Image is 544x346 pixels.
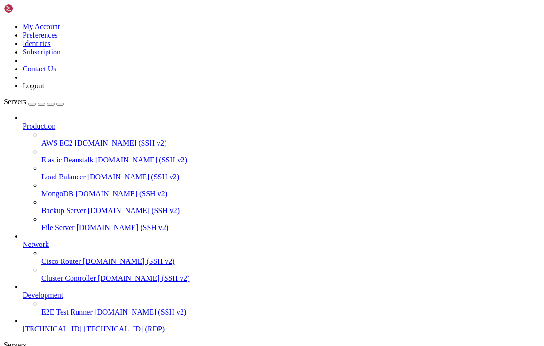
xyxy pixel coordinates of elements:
[23,283,540,316] li: Development
[41,207,540,215] a: Backup Server [DOMAIN_NAME] (SSH v2)
[41,164,540,181] li: Load Balancer [DOMAIN_NAME] (SSH v2)
[41,156,540,164] a: Elastic Beanstalk [DOMAIN_NAME] (SSH v2)
[23,325,540,333] a: [TECHNICAL_ID] [TECHNICAL_ID] (RDP)
[41,223,75,231] span: File Server
[23,39,51,47] a: Identities
[23,325,82,333] span: [TECHNICAL_ID]
[41,223,540,232] a: File Server [DOMAIN_NAME] (SSH v2)
[4,4,58,13] img: Shellngn
[41,173,540,181] a: Load Balancer [DOMAIN_NAME] (SSH v2)
[95,308,187,316] span: [DOMAIN_NAME] (SSH v2)
[88,207,180,215] span: [DOMAIN_NAME] (SSH v2)
[41,139,540,147] a: AWS EC2 [DOMAIN_NAME] (SSH v2)
[23,122,540,131] a: Production
[41,257,81,265] span: Cisco Router
[75,190,167,198] span: [DOMAIN_NAME] (SSH v2)
[23,122,55,130] span: Production
[41,308,93,316] span: E2E Test Runner
[41,190,540,198] a: MongoDB [DOMAIN_NAME] (SSH v2)
[23,31,58,39] a: Preferences
[23,65,56,73] a: Contact Us
[23,82,44,90] a: Logout
[41,274,540,283] a: Cluster Controller [DOMAIN_NAME] (SSH v2)
[77,223,169,231] span: [DOMAIN_NAME] (SSH v2)
[23,23,60,31] a: My Account
[75,139,167,147] span: [DOMAIN_NAME] (SSH v2)
[23,232,540,283] li: Network
[87,173,180,181] span: [DOMAIN_NAME] (SSH v2)
[23,316,540,333] li: [TECHNICAL_ID] [TECHNICAL_ID] (RDP)
[98,274,190,282] span: [DOMAIN_NAME] (SSH v2)
[23,291,540,300] a: Development
[95,156,188,164] span: [DOMAIN_NAME] (SSH v2)
[23,48,61,56] a: Subscription
[41,181,540,198] li: MongoDB [DOMAIN_NAME] (SSH v2)
[41,139,73,147] span: AWS EC2
[41,190,73,198] span: MongoDB
[41,198,540,215] li: Backup Server [DOMAIN_NAME] (SSH v2)
[41,147,540,164] li: Elastic Beanstalk [DOMAIN_NAME] (SSH v2)
[41,215,540,232] li: File Server [DOMAIN_NAME] (SSH v2)
[41,308,540,316] a: E2E Test Runner [DOMAIN_NAME] (SSH v2)
[41,156,94,164] span: Elastic Beanstalk
[23,114,540,232] li: Production
[41,300,540,316] li: E2E Test Runner [DOMAIN_NAME] (SSH v2)
[41,131,540,147] li: AWS EC2 [DOMAIN_NAME] (SSH v2)
[23,291,63,299] span: Development
[84,325,165,333] span: [TECHNICAL_ID] (RDP)
[41,274,96,282] span: Cluster Controller
[41,207,86,215] span: Backup Server
[41,257,540,266] a: Cisco Router [DOMAIN_NAME] (SSH v2)
[41,173,86,181] span: Load Balancer
[4,98,26,106] span: Servers
[23,240,49,248] span: Network
[23,240,540,249] a: Network
[4,98,64,106] a: Servers
[41,249,540,266] li: Cisco Router [DOMAIN_NAME] (SSH v2)
[83,257,175,265] span: [DOMAIN_NAME] (SSH v2)
[41,266,540,283] li: Cluster Controller [DOMAIN_NAME] (SSH v2)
